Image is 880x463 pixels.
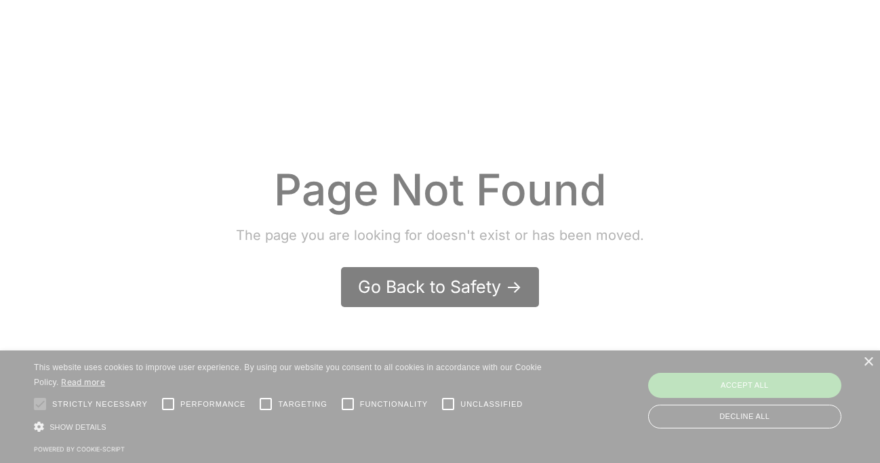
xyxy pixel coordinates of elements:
[460,399,523,410] span: Unclassified
[34,420,562,434] div: Show details
[236,224,644,247] div: The page you are looking for doesn't exist or has been moved.
[358,275,522,299] div: Go Back to Safety ->
[278,399,327,410] span: Targeting
[49,423,106,431] span: Show details
[34,445,125,453] a: Powered by cookie-script
[34,363,542,388] span: This website uses cookies to improve user experience. By using our website you consent to all coo...
[236,163,644,217] div: Page Not Found
[648,405,842,428] div: Decline all
[360,399,428,410] span: Functionality
[61,377,105,387] a: Read more
[180,399,246,410] span: Performance
[648,373,842,397] div: Accept all
[52,399,148,410] span: Strictly necessary
[863,357,873,367] div: Close
[341,267,539,307] a: Go Back to Safety ->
